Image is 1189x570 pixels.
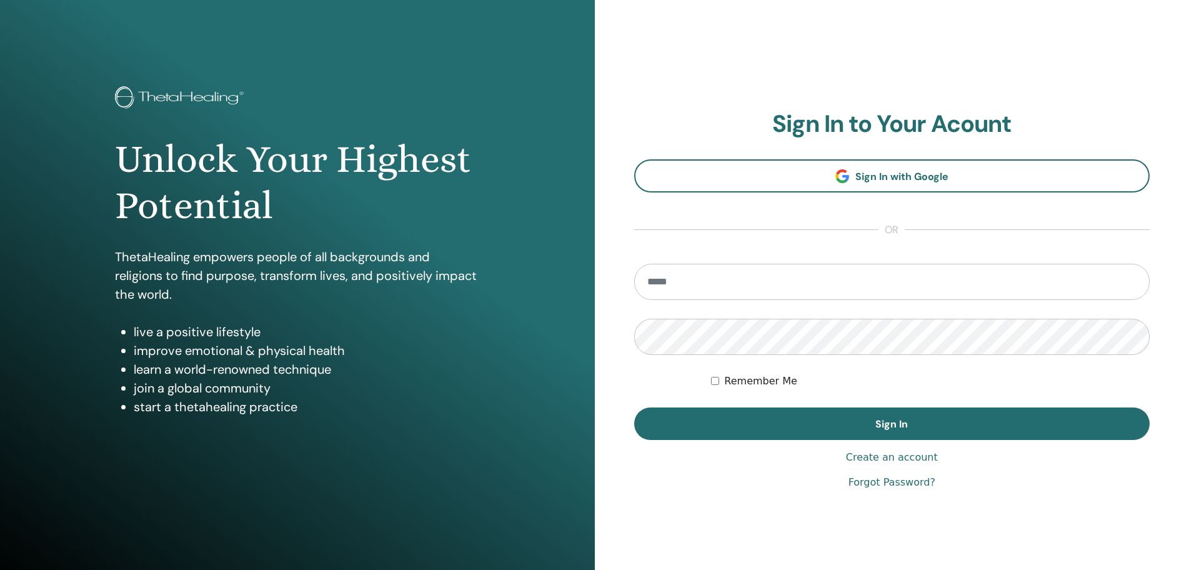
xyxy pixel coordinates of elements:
span: Sign In with Google [855,170,948,183]
li: start a thetahealing practice [134,397,480,416]
span: or [878,222,905,237]
a: Forgot Password? [848,475,935,490]
h1: Unlock Your Highest Potential [115,136,480,229]
li: learn a world-renowned technique [134,360,480,379]
li: improve emotional & physical health [134,341,480,360]
span: Sign In [875,417,908,431]
a: Sign In with Google [634,159,1150,192]
li: join a global community [134,379,480,397]
label: Remember Me [724,374,797,389]
a: Create an account [846,450,938,465]
li: live a positive lifestyle [134,322,480,341]
p: ThetaHealing empowers people of all backgrounds and religions to find purpose, transform lives, a... [115,247,480,304]
div: Keep me authenticated indefinitely or until I manually logout [711,374,1150,389]
button: Sign In [634,407,1150,440]
h2: Sign In to Your Acount [634,110,1150,139]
